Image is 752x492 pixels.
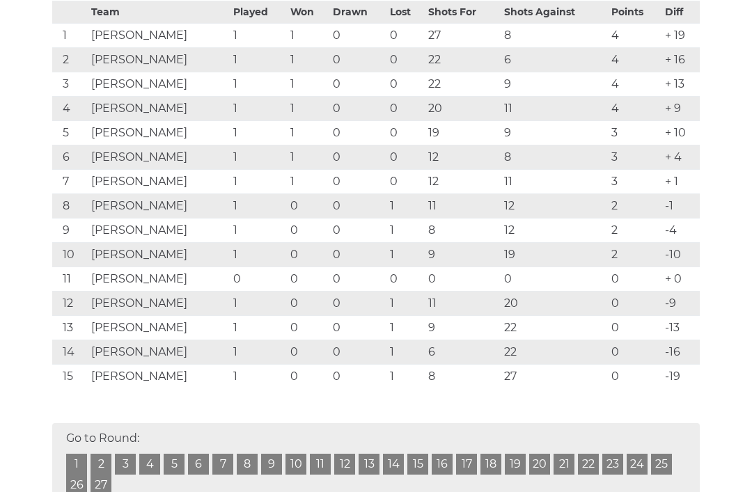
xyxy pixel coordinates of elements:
td: + 13 [661,73,700,97]
td: 4 [52,97,88,122]
td: 5 [52,122,88,146]
th: Points [608,2,661,24]
td: 0 [386,122,425,146]
a: 2 [91,454,111,475]
td: 12 [52,292,88,317]
td: 0 [329,49,387,73]
a: 17 [456,454,477,475]
td: + 10 [661,122,700,146]
th: Played [230,2,288,24]
a: 7 [212,454,233,475]
td: 1 [386,195,425,219]
td: 1 [287,49,329,73]
td: 7 [52,170,88,195]
a: 6 [188,454,209,475]
td: [PERSON_NAME] [88,195,230,219]
td: 2 [52,49,88,73]
td: 8 [425,219,501,244]
td: 0 [287,341,329,365]
td: 3 [52,73,88,97]
td: [PERSON_NAME] [88,97,230,122]
td: 4 [608,97,661,122]
td: [PERSON_NAME] [88,122,230,146]
td: 1 [386,365,425,390]
a: 10 [285,454,306,475]
td: 1 [230,146,288,170]
td: [PERSON_NAME] [88,24,230,49]
td: 12 [425,146,501,170]
td: 9 [425,317,501,341]
td: 1 [230,73,288,97]
td: 1 [230,170,288,195]
td: 11 [52,268,88,292]
td: 0 [329,292,387,317]
td: 20 [425,97,501,122]
td: 0 [287,365,329,390]
a: 18 [480,454,501,475]
td: + 19 [661,24,700,49]
td: 0 [329,317,387,341]
td: 0 [329,170,387,195]
td: 1 [287,146,329,170]
td: 11 [425,292,501,317]
td: 9 [52,219,88,244]
td: 2 [608,195,661,219]
td: -10 [661,244,700,268]
td: + 16 [661,49,700,73]
td: [PERSON_NAME] [88,73,230,97]
td: [PERSON_NAME] [88,219,230,244]
a: 14 [383,454,404,475]
td: 1 [386,341,425,365]
th: Team [88,2,230,24]
a: 4 [139,454,160,475]
td: 12 [501,195,608,219]
td: -1 [661,195,700,219]
td: 0 [230,268,288,292]
td: 0 [329,97,387,122]
td: 1 [230,317,288,341]
td: 11 [501,97,608,122]
td: 3 [608,122,661,146]
a: 11 [310,454,331,475]
td: 0 [329,122,387,146]
a: 5 [164,454,185,475]
a: 23 [602,454,623,475]
a: 1 [66,454,87,475]
td: 0 [501,268,608,292]
td: 1 [230,24,288,49]
td: 0 [287,244,329,268]
td: 4 [608,73,661,97]
td: 1 [230,292,288,317]
td: 1 [287,73,329,97]
a: 12 [334,454,355,475]
td: 2 [608,219,661,244]
td: 9 [501,122,608,146]
td: 1 [52,24,88,49]
td: 0 [386,97,425,122]
td: 22 [501,317,608,341]
td: + 1 [661,170,700,195]
td: [PERSON_NAME] [88,292,230,317]
td: 1 [230,219,288,244]
a: 16 [432,454,453,475]
td: 0 [329,244,387,268]
td: 9 [501,73,608,97]
a: 15 [407,454,428,475]
td: 0 [287,292,329,317]
td: 0 [608,365,661,390]
td: 12 [501,219,608,244]
td: 1 [230,244,288,268]
td: [PERSON_NAME] [88,365,230,390]
td: 1 [386,219,425,244]
td: -19 [661,365,700,390]
td: 8 [52,195,88,219]
td: 6 [501,49,608,73]
td: 1 [230,365,288,390]
td: 22 [425,49,501,73]
td: 0 [329,73,387,97]
td: 0 [287,219,329,244]
td: 22 [425,73,501,97]
a: 19 [505,454,526,475]
td: 27 [425,24,501,49]
td: [PERSON_NAME] [88,268,230,292]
